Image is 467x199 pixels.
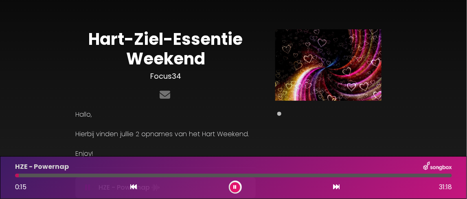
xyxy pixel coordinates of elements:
p: Hallo, [75,110,256,119]
h1: Hart-Ziel-Essentie Weekend [75,29,256,69]
p: Enjoy! [75,149,256,159]
span: 0:15 [15,182,26,192]
img: Main Media [275,29,381,101]
h3: Focus34 [75,72,256,81]
img: songbox-logo-white.png [423,161,452,172]
span: 31:18 [439,182,452,192]
p: Hierbij vinden jullie 2 opnames van het Hart Weekend. [75,129,256,139]
p: HZE - Powernap [15,162,69,172]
